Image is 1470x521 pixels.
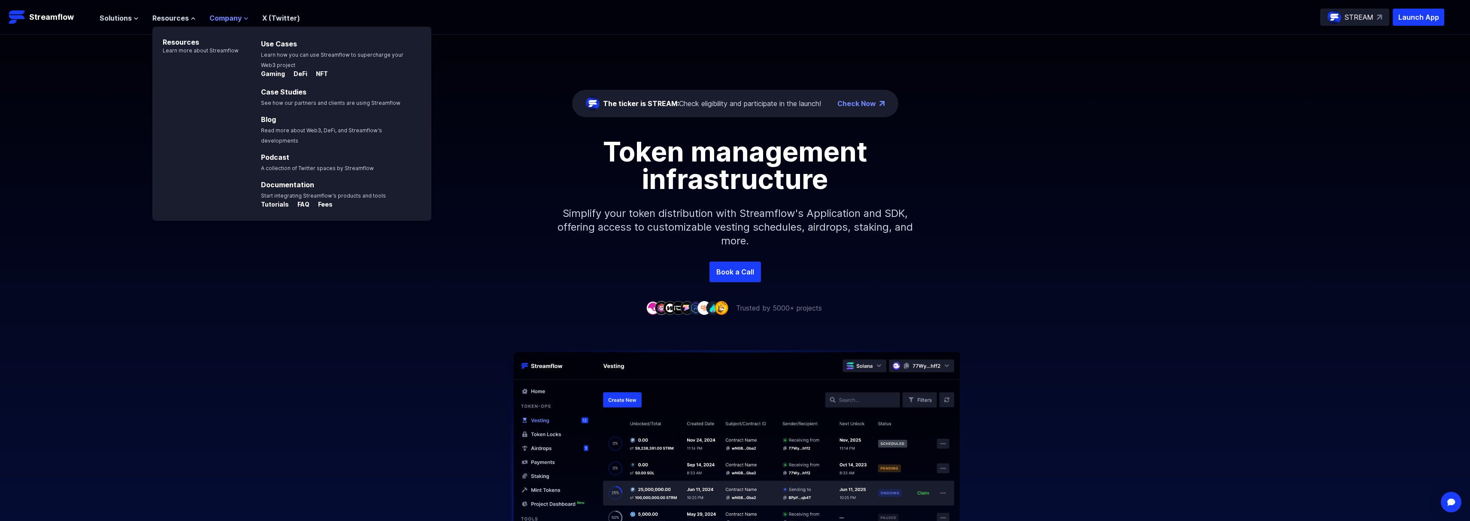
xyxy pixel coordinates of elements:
[1377,15,1382,20] img: top-right-arrow.svg
[261,165,374,171] span: A collection of Twitter spaces by Streamflow
[311,200,333,209] p: Fees
[1328,10,1341,24] img: streamflow-logo-circle.png
[309,70,328,79] a: NFT
[100,13,139,23] button: Solutions
[9,9,26,26] img: Streamflow Logo
[586,97,600,110] img: streamflow-logo-circle.png
[709,262,761,282] a: Book a Call
[689,301,703,314] img: company-6
[261,200,289,209] p: Tutorials
[603,99,679,108] span: The ticker is STREAM:
[291,200,309,209] p: FAQ
[261,201,291,210] a: Tutorials
[837,98,876,109] a: Check Now
[680,301,694,314] img: company-5
[261,127,382,144] span: Read more about Web3, DeFi, and Streamflow’s developments
[261,40,297,48] a: Use Cases
[736,303,822,313] p: Trusted by 5000+ projects
[697,301,711,314] img: company-7
[261,100,400,106] span: See how our partners and clients are using Streamflow
[152,13,189,23] span: Resources
[209,13,249,23] button: Company
[879,101,885,106] img: top-right-arrow.png
[291,201,311,210] a: FAQ
[287,70,307,78] p: DeFi
[1345,12,1373,22] p: STREAM
[663,301,677,314] img: company-3
[9,9,91,26] a: Streamflow
[209,13,242,23] span: Company
[100,13,132,23] span: Solutions
[551,193,920,262] p: Simplify your token distribution with Streamflow's Application and SDK, offering access to custom...
[261,153,289,161] a: Podcast
[261,88,306,96] a: Case Studies
[287,70,309,79] a: DeFi
[309,70,328,78] p: NFT
[1320,9,1389,26] a: STREAM
[672,301,685,314] img: company-4
[261,115,276,124] a: Blog
[646,301,660,314] img: company-1
[715,301,728,314] img: company-9
[311,201,333,210] a: Fees
[603,98,821,109] div: Check eligibility and participate in the launch!
[152,47,239,54] p: Learn more about Streamflow
[261,70,285,78] p: Gaming
[261,52,403,68] span: Learn how you can use Streamflow to supercharge your Web3 project
[1441,492,1461,512] div: Open Intercom Messenger
[152,13,196,23] button: Resources
[152,27,239,47] p: Resources
[261,192,386,199] span: Start integrating Streamflow’s products and tools
[29,11,74,23] p: Streamflow
[655,301,668,314] img: company-2
[262,14,300,22] a: X (Twitter)
[261,180,314,189] a: Documentation
[261,70,287,79] a: Gaming
[1393,9,1444,26] button: Launch App
[542,138,928,193] h1: Token management infrastructure
[706,301,720,314] img: company-8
